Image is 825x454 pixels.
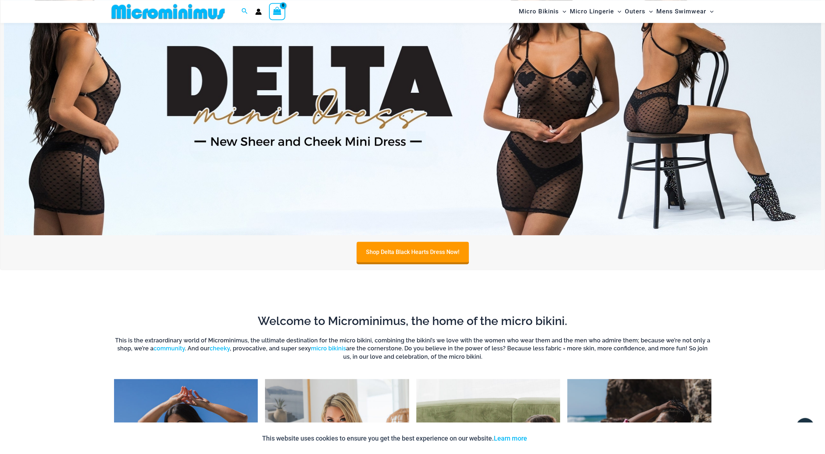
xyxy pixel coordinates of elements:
nav: Site Navigation [516,1,717,22]
span: Menu Toggle [614,2,621,21]
a: View Shopping Cart, empty [269,3,286,20]
a: Learn more [494,434,527,442]
a: Mens SwimwearMenu ToggleMenu Toggle [654,2,715,21]
a: community [153,345,185,352]
h6: This is the extraordinary world of Microminimus, the ultimate destination for the micro bikini, c... [114,337,711,361]
a: Account icon link [255,8,262,15]
span: Micro Lingerie [570,2,614,21]
span: Micro Bikinis [519,2,559,21]
a: Micro BikinisMenu ToggleMenu Toggle [517,2,568,21]
span: Outers [625,2,645,21]
h2: Welcome to Microminimus, the home of the micro bikini. [114,313,711,329]
span: Menu Toggle [559,2,566,21]
a: Micro LingerieMenu ToggleMenu Toggle [568,2,623,21]
a: Search icon link [241,7,248,16]
a: cheeky [210,345,230,352]
button: Accept [533,429,563,447]
span: Menu Toggle [706,2,714,21]
a: Shop Delta Black Hearts Dress Now! [357,242,469,262]
span: Menu Toggle [645,2,653,21]
a: micro bikinis [311,345,346,352]
a: OutersMenu ToggleMenu Toggle [623,2,654,21]
span: Mens Swimwear [656,2,706,21]
p: This website uses cookies to ensure you get the best experience on our website. [262,433,527,443]
img: MM SHOP LOGO FLAT [109,3,228,20]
